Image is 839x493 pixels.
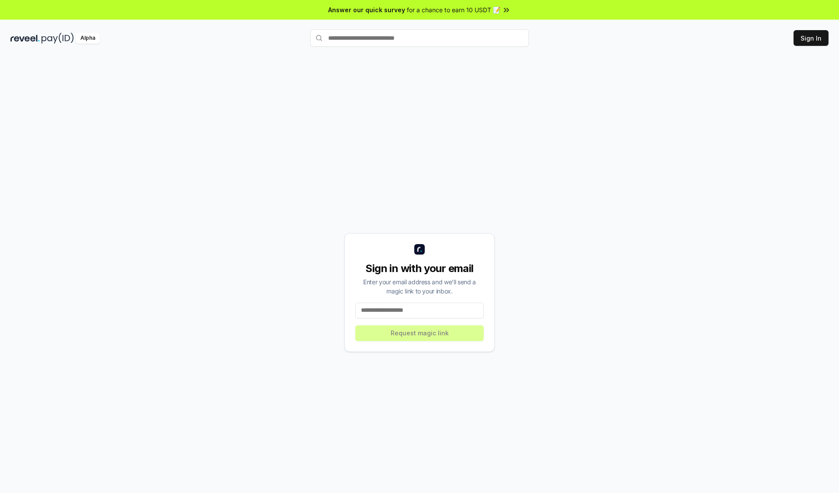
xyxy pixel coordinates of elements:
div: Enter your email address and we’ll send a magic link to your inbox. [355,277,484,296]
div: Alpha [76,33,100,44]
span: Answer our quick survey [328,5,405,14]
img: reveel_dark [10,33,40,44]
img: pay_id [42,33,74,44]
button: Sign In [794,30,829,46]
span: for a chance to earn 10 USDT 📝 [407,5,500,14]
img: logo_small [414,244,425,255]
div: Sign in with your email [355,262,484,276]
